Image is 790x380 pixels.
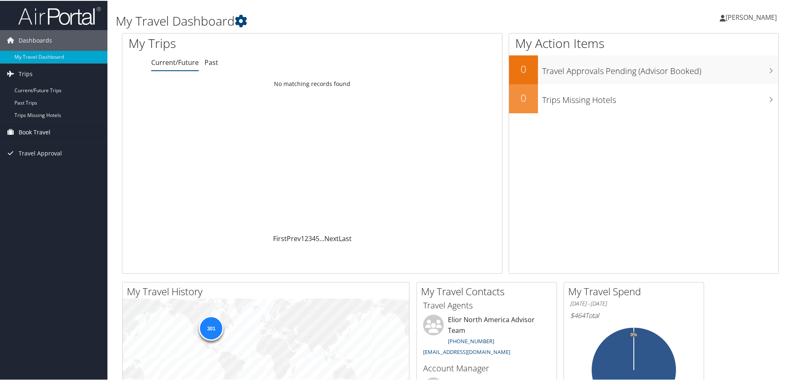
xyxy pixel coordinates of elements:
h3: Travel Agents [423,299,550,311]
h6: Total [570,310,697,319]
h2: My Travel History [127,284,409,298]
span: Travel Approval [19,142,62,163]
span: Dashboards [19,29,52,50]
a: [PERSON_NAME] [720,4,785,29]
a: 0Trips Missing Hotels [509,84,778,112]
span: [PERSON_NAME] [726,12,777,21]
a: 2 [305,233,308,242]
h2: 0 [509,61,538,75]
td: No matching records found [122,76,502,91]
a: 5 [316,233,319,242]
h1: My Action Items [509,34,778,51]
h3: Trips Missing Hotels [542,89,778,105]
h1: My Trips [128,34,338,51]
a: 3 [308,233,312,242]
a: First [273,233,287,242]
h6: [DATE] - [DATE] [570,299,697,307]
a: 1 [301,233,305,242]
a: 0Travel Approvals Pending (Advisor Booked) [509,55,778,84]
h2: My Travel Spend [568,284,704,298]
h1: My Travel Dashboard [116,12,562,29]
a: Current/Future [151,57,199,66]
span: … [319,233,324,242]
tspan: 0% [631,332,637,337]
div: 301 [199,315,224,340]
a: Past [205,57,218,66]
a: Next [324,233,339,242]
h3: Travel Approvals Pending (Advisor Booked) [542,60,778,76]
img: airportal-logo.png [18,5,101,25]
a: Prev [287,233,301,242]
h2: 0 [509,90,538,104]
a: Last [339,233,352,242]
span: Trips [19,63,33,84]
h2: My Travel Contacts [421,284,557,298]
a: 4 [312,233,316,242]
span: $464 [570,310,585,319]
span: Book Travel [19,121,50,142]
a: [PHONE_NUMBER] [448,337,494,344]
li: Elior North America Advisor Team [419,314,554,358]
h3: Account Manager [423,362,550,373]
a: [EMAIL_ADDRESS][DOMAIN_NAME] [423,347,510,355]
